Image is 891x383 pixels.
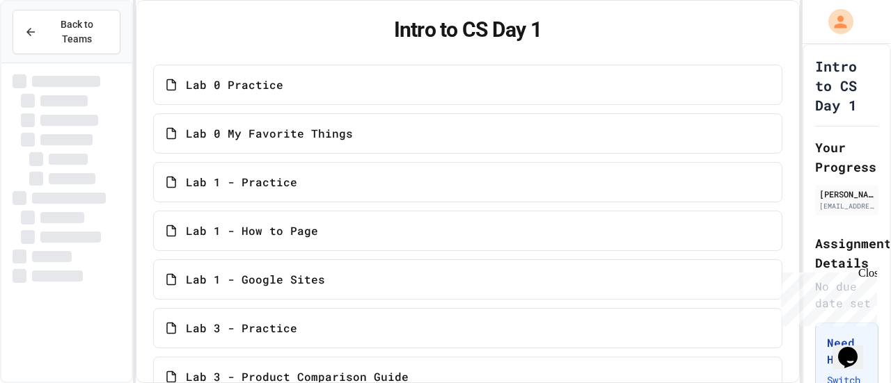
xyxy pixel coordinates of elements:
[815,234,878,272] h2: Assignment Details
[819,201,874,211] div: [EMAIL_ADDRESS][DOMAIN_NAME]
[775,267,877,326] iframe: chat widget
[153,308,782,348] a: Lab 3 - Practice
[819,188,874,200] div: [PERSON_NAME]
[153,17,782,42] h1: Intro to CS Day 1
[833,327,877,369] iframe: chat widget
[815,56,878,115] h1: Intro to CS Day 1
[153,211,782,251] a: Lab 1 - How to Page
[186,320,297,336] span: Lab 3 - Practice
[186,174,297,190] span: Lab 1 - Practice
[153,65,782,105] a: Lab 0 Practice
[186,125,353,142] span: Lab 0 My Favorite Things
[814,6,857,38] div: My Account
[153,259,782,300] a: Lab 1 - Google Sites
[45,17,109,47] span: Back to Teams
[186,271,325,288] span: Lab 1 - Google Sites
[153,162,782,202] a: Lab 1 - Practice
[153,113,782,154] a: Lab 0 My Favorite Things
[827,334,867,368] h3: Need Help?
[186,222,318,239] span: Lab 1 - How to Page
[186,76,283,93] span: Lab 0 Practice
[815,138,878,177] h2: Your Progress
[13,10,120,54] button: Back to Teams
[6,6,96,88] div: Chat with us now!Close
